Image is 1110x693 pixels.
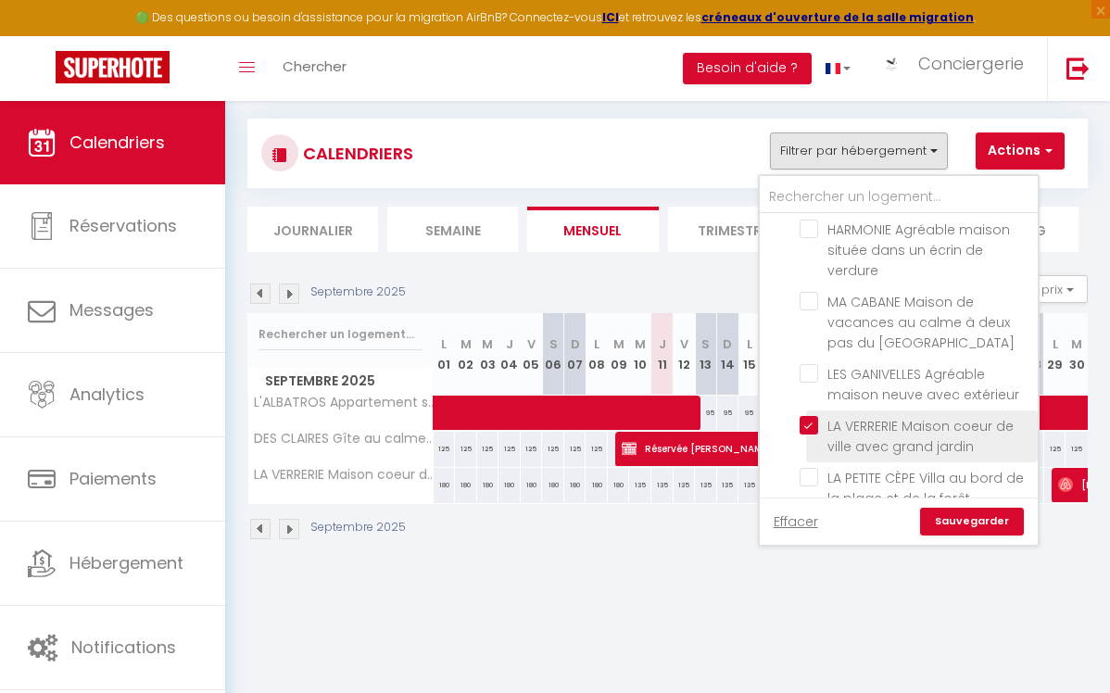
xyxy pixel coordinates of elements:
[760,181,1038,214] input: Rechercher un logement...
[668,207,799,252] li: Trimestre
[920,508,1024,535] a: Sauvegarder
[651,468,674,502] div: 135
[455,468,477,502] div: 180
[629,468,651,502] div: 135
[1044,432,1066,466] div: 125
[594,335,599,353] abbr: L
[310,283,406,301] p: Septembre 2025
[455,313,477,396] th: 02
[659,335,666,353] abbr: J
[542,313,564,396] th: 06
[1071,335,1082,353] abbr: M
[434,313,456,396] th: 01
[717,468,739,502] div: 135
[738,313,761,396] th: 15
[434,432,456,466] div: 125
[498,468,521,502] div: 180
[477,468,499,502] div: 180
[564,468,587,502] div: 180
[864,36,1047,101] a: ... Conciergerie
[455,432,477,466] div: 125
[586,468,608,502] div: 180
[310,519,406,536] p: Septembre 2025
[613,335,624,353] abbr: M
[1066,57,1090,80] img: logout
[571,335,580,353] abbr: D
[976,132,1065,170] button: Actions
[477,432,499,466] div: 125
[482,335,493,353] abbr: M
[701,9,974,25] a: créneaux d'ouverture de la salle migration
[506,335,513,353] abbr: J
[723,335,732,353] abbr: D
[608,313,630,396] th: 09
[247,207,378,252] li: Journalier
[521,313,543,396] th: 05
[747,335,752,353] abbr: L
[542,468,564,502] div: 180
[770,132,948,170] button: Filtrer par hébergement
[298,132,413,174] h3: CALENDRIERS
[878,55,906,74] img: ...
[248,368,433,395] span: Septembre 2025
[918,52,1024,75] span: Conciergerie
[701,335,710,353] abbr: S
[259,318,423,351] input: Rechercher un logement...
[674,468,696,502] div: 135
[674,313,696,396] th: 12
[586,313,608,396] th: 08
[69,298,154,321] span: Messages
[651,313,674,396] th: 11
[251,432,436,446] span: DES CLAIRES Gîte au calme avec [PERSON_NAME]
[269,36,360,101] a: Chercher
[1044,313,1066,396] th: 29
[608,468,630,502] div: 180
[586,432,608,466] div: 125
[441,335,447,353] abbr: L
[1066,432,1088,466] div: 125
[695,313,717,396] th: 13
[251,468,436,482] span: LA VERRERIE Maison coeur de ville avec grand jardin
[527,335,536,353] abbr: V
[622,431,829,466] span: Réservée [PERSON_NAME]
[564,432,587,466] div: 125
[521,432,543,466] div: 125
[635,335,646,353] abbr: M
[683,53,812,84] button: Besoin d'aide ?
[827,220,1010,280] span: HARMONIE Agréable maison située dans un écrin de verdure
[69,383,145,406] span: Analytics
[549,335,558,353] abbr: S
[477,313,499,396] th: 03
[542,432,564,466] div: 125
[498,432,521,466] div: 125
[738,468,761,502] div: 135
[251,396,436,409] span: L'ALBATROS Appartement situé en plein coeur de ville
[602,9,619,25] a: ICI
[564,313,587,396] th: 07
[717,313,739,396] th: 14
[827,293,1015,352] span: MA CABANE Maison de vacances au calme à deux pas du [GEOGRAPHIC_DATA]
[15,7,70,63] button: Ouvrir le widget de chat LiveChat
[283,57,347,76] span: Chercher
[69,551,183,574] span: Hébergement
[758,174,1040,547] div: Filtrer par hébergement
[56,51,170,83] img: Super Booking
[521,468,543,502] div: 180
[774,511,818,532] a: Effacer
[1053,335,1058,353] abbr: L
[71,636,176,659] span: Notifications
[69,214,177,237] span: Réservations
[1066,313,1088,396] th: 30
[680,335,688,353] abbr: V
[629,313,651,396] th: 10
[460,335,472,353] abbr: M
[827,417,1014,456] span: LA VERRERIE Maison coeur de ville avec grand jardin
[498,313,521,396] th: 04
[434,468,456,502] div: 180
[69,467,157,490] span: Paiements
[387,207,518,252] li: Semaine
[695,468,717,502] div: 135
[827,365,1019,404] span: LES GANIVELLES Agréable maison neuve avec extérieur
